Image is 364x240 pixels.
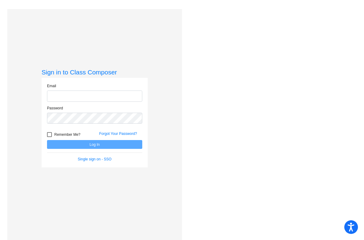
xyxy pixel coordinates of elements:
[47,105,63,111] label: Password
[78,157,111,161] a: Single sign on - SSO
[54,131,80,138] span: Remember Me?
[42,68,148,76] h3: Sign in to Class Composer
[47,140,142,149] button: Log In
[99,132,137,136] a: Forgot Your Password?
[47,83,56,89] label: Email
